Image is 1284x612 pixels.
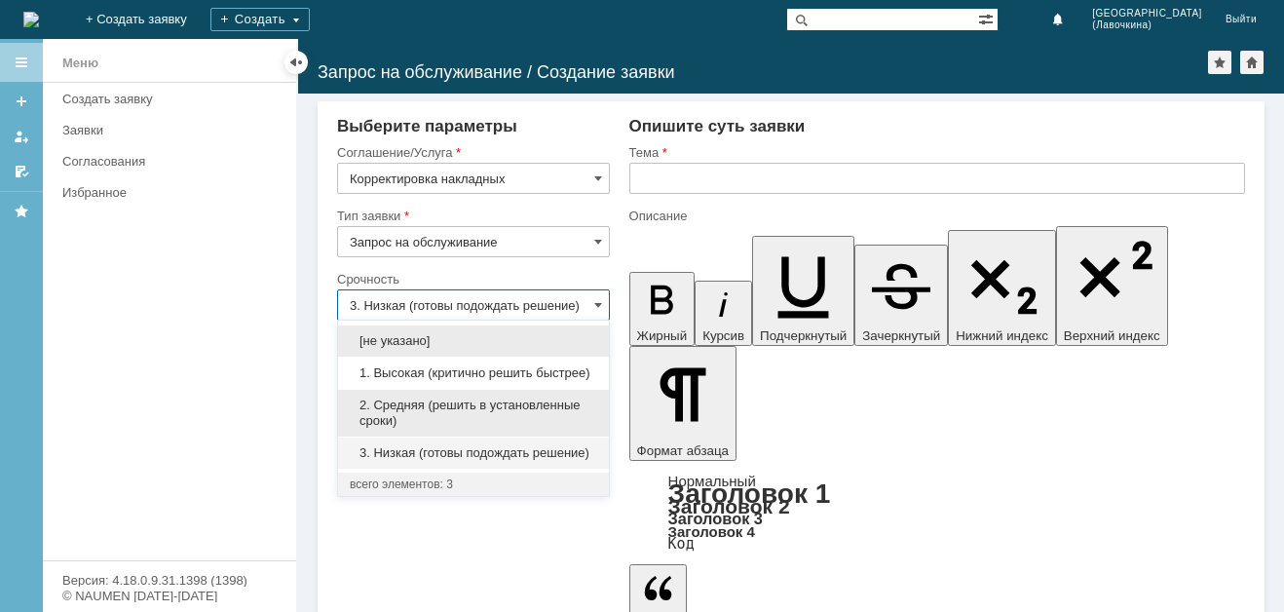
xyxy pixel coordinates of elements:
button: Нижний индекс [948,230,1056,346]
span: 3. Низкая (готовы подождать решение) [350,445,597,461]
span: Опишите суть заявки [629,117,806,135]
span: [не указано] [350,333,597,349]
div: Тип заявки [337,210,606,222]
a: Перейти на домашнюю страницу [23,12,39,27]
span: Зачеркнутый [862,328,940,343]
span: Курсив [702,328,744,343]
div: всего элементов: 3 [350,477,597,492]
a: Заголовок 2 [668,495,790,517]
span: Подчеркнутый [760,328,847,343]
span: Выберите параметры [337,117,517,135]
div: Скрыть меню [284,51,308,74]
span: 2. Средняя (решить в установленные сроки) [350,398,597,429]
a: Заявки [55,115,292,145]
a: Нормальный [668,473,756,489]
a: Создать заявку [55,84,292,114]
img: logo [23,12,39,27]
button: Верхний индекс [1056,226,1168,346]
span: Жирный [637,328,688,343]
a: Заголовок 1 [668,478,831,509]
a: Заголовок 4 [668,523,755,540]
span: Нижний индекс [956,328,1048,343]
a: Заголовок 3 [668,510,763,527]
a: Согласования [55,146,292,176]
div: Создать [210,8,310,31]
div: © NAUMEN [DATE]-[DATE] [62,590,277,602]
span: 1. Высокая (критично решить быстрее) [350,365,597,381]
button: Формат абзаца [629,346,736,461]
div: Создать заявку [62,92,284,106]
div: Избранное [62,185,263,200]
div: Меню [62,52,98,75]
span: Верхний индекс [1064,328,1160,343]
div: Сделать домашней страницей [1240,51,1264,74]
div: Формат абзаца [629,475,1245,551]
a: Создать заявку [6,86,37,117]
span: Формат абзаца [637,443,729,458]
div: Запрос на обслуживание / Создание заявки [318,62,1208,82]
span: Расширенный поиск [978,9,998,27]
div: Соглашение/Услуга [337,146,606,159]
div: Описание [629,210,1241,222]
span: (Лавочкина) [1092,19,1202,31]
div: Тема [629,146,1241,159]
div: Заявки [62,123,284,137]
a: Мои согласования [6,156,37,187]
button: Зачеркнутый [854,245,948,346]
div: Срочность [337,273,606,286]
span: [GEOGRAPHIC_DATA] [1092,8,1202,19]
div: Версия: 4.18.0.9.31.1398 (1398) [62,574,277,587]
button: Курсив [695,281,752,346]
button: Подчеркнутый [752,236,854,346]
a: Код [668,535,695,553]
button: Жирный [629,272,696,346]
div: Согласования [62,154,284,169]
a: Мои заявки [6,121,37,152]
div: Добавить в избранное [1208,51,1231,74]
